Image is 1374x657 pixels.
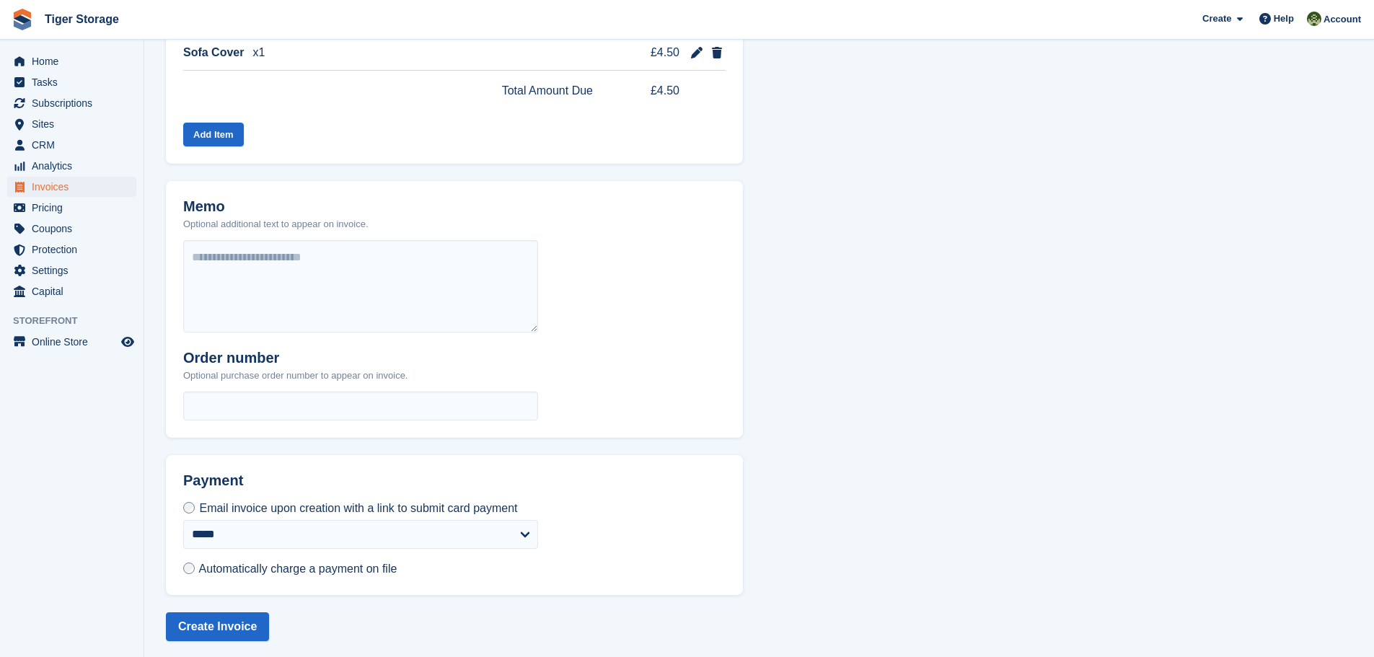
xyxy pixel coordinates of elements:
input: Automatically charge a payment on file [183,563,195,574]
a: menu [7,219,136,239]
a: menu [7,260,136,281]
span: Protection [32,239,118,260]
span: Capital [32,281,118,301]
span: £4.50 [625,44,679,61]
span: Help [1274,12,1294,26]
span: Coupons [32,219,118,239]
button: Create Invoice [166,612,269,641]
span: Analytics [32,156,118,176]
a: menu [7,239,136,260]
a: menu [7,156,136,176]
h2: Memo [183,198,369,215]
span: Create [1202,12,1231,26]
span: Invoices [32,177,118,197]
p: Optional purchase order number to appear on invoice. [183,369,408,383]
a: menu [7,281,136,301]
span: CRM [32,135,118,155]
a: menu [7,51,136,71]
h2: Payment [183,472,538,501]
span: Online Store [32,332,118,352]
a: menu [7,114,136,134]
span: Sites [32,114,118,134]
a: menu [7,93,136,113]
input: Email invoice upon creation with a link to submit card payment [183,502,195,513]
button: Add Item [183,123,244,146]
a: menu [7,72,136,92]
span: Email invoice upon creation with a link to submit card payment [199,502,517,514]
span: x1 [252,44,265,61]
a: menu [7,332,136,352]
h2: Order number [183,350,408,366]
a: menu [7,135,136,155]
img: Matthew Ellwood [1307,12,1321,26]
span: Account [1324,12,1361,27]
span: Pricing [32,198,118,218]
span: Home [32,51,118,71]
a: Preview store [119,333,136,350]
span: Tasks [32,72,118,92]
p: Optional additional text to appear on invoice. [183,217,369,232]
span: Subscriptions [32,93,118,113]
span: £4.50 [625,82,679,100]
a: menu [7,198,136,218]
a: menu [7,177,136,197]
span: Storefront [13,314,144,328]
span: Sofa Cover [183,44,244,61]
span: Total Amount Due [502,82,593,100]
img: stora-icon-8386f47178a22dfd0bd8f6a31ec36ba5ce8667c1dd55bd0f319d3a0aa187defe.svg [12,9,33,30]
a: Tiger Storage [39,7,125,31]
span: Settings [32,260,118,281]
span: Automatically charge a payment on file [199,563,397,575]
